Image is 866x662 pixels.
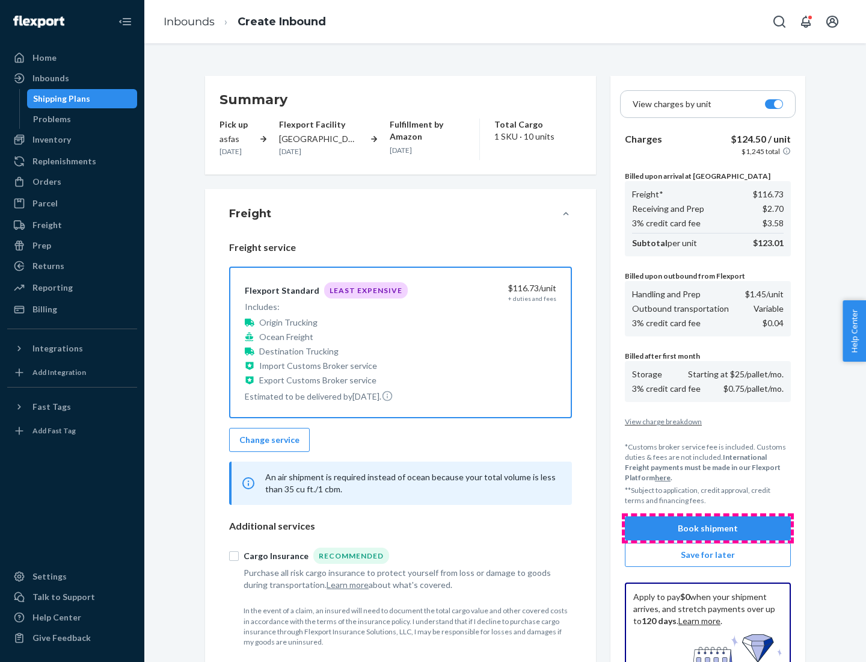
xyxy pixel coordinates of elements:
[625,351,791,361] p: Billed after first month
[632,188,663,200] p: Freight*
[7,421,137,441] a: Add Fast Tag
[33,93,90,105] div: Shipping Plans
[642,616,677,626] b: 120 days
[164,15,215,28] a: Inbounds
[390,145,469,155] p: [DATE]
[229,206,271,221] h4: Freight
[753,188,784,200] p: $116.73
[7,567,137,586] a: Settings
[625,133,662,144] b: Charges
[32,342,83,354] div: Integrations
[7,130,137,149] a: Inventory
[32,260,64,272] div: Returns
[32,155,96,167] div: Replenishments
[625,516,791,540] button: Book shipment
[632,237,697,249] p: per unit
[259,374,376,386] p: Export Customs Broker service
[731,132,791,146] p: $124.50 / unit
[229,241,572,255] p: Freight service
[259,317,318,329] p: Origin Trucking
[632,238,668,248] b: Subtotal
[7,300,137,319] a: Billing
[7,256,137,276] a: Returns
[625,485,791,506] p: **Subject to application, credit approval, credit terms and financing fees.
[632,217,701,229] p: 3% credit card fee
[259,360,377,372] p: Import Customs Broker service
[767,10,791,34] button: Open Search Box
[655,473,671,482] a: here
[763,217,784,229] p: $3.58
[33,113,71,125] div: Problems
[723,383,784,395] p: $0.75/pallet/mo.
[494,119,554,131] p: Total Cargo
[113,10,137,34] button: Close Navigation
[245,390,408,403] p: Estimated to be delivered by [DATE] .
[625,453,781,482] b: International Freight payments must be made in our Flexport Platform .
[625,416,791,427] button: View charge breakdown
[154,4,336,40] ol: breadcrumbs
[238,15,326,28] a: Create Inbound
[32,197,58,209] div: Parcel
[32,425,76,436] div: Add Fast Tag
[279,146,358,156] p: [DATE]
[313,548,389,564] div: Recommended
[32,176,61,188] div: Orders
[753,237,784,249] p: $123.01
[259,331,313,343] p: Ocean Freight
[763,317,784,329] p: $0.04
[32,134,71,146] div: Inventory
[245,301,408,313] p: Includes:
[32,591,95,603] div: Talk to Support
[220,146,248,156] p: [DATE]
[632,288,701,300] p: Handling and Prep
[13,16,64,28] img: Flexport logo
[7,172,137,191] a: Orders
[625,171,791,181] p: Billed upon arrival at [GEOGRAPHIC_DATA]
[7,587,137,607] a: Talk to Support
[265,471,557,495] p: An air shipment is required instead of ocean because your total volume is less than 35 cu ft./1 cbm.
[279,119,358,131] p: Flexport Facility
[7,236,137,255] a: Prep
[633,591,782,627] p: Apply to pay when your shipment arrives, and stretch payments over up to . .
[229,551,239,561] input: Cargo InsuranceRecommended
[27,89,138,108] a: Shipping Plans
[229,519,572,533] p: Additional services
[431,282,556,294] div: $116.73 /unit
[494,131,554,143] p: 1 SKU · 10 units
[820,10,844,34] button: Open account menu
[32,219,62,231] div: Freight
[7,339,137,358] button: Integrations
[625,442,791,483] p: *Customs broker service fee is included. Customs duties & fees are not included.
[244,550,309,562] div: Cargo Insurance
[32,401,71,413] div: Fast Tags
[245,285,319,297] div: Flexport Standard
[7,363,137,382] a: Add Integration
[32,303,57,315] div: Billing
[32,611,81,623] div: Help Center
[220,119,248,131] p: Pick up
[279,133,358,145] p: San Bernardino, CA, US
[763,203,784,215] p: $2.70
[7,215,137,235] a: Freight
[625,271,791,281] p: Billed upon outbound from Flexport
[7,48,137,67] a: Home
[7,194,137,213] a: Parcel
[688,368,784,380] p: Starting at $25/pallet/mo.
[390,119,469,143] p: Fulfillment by Amazon
[508,294,556,303] div: + duties and fees
[27,110,138,129] a: Problems
[632,203,704,215] p: Receiving and Prep
[7,278,137,297] a: Reporting
[7,397,137,416] button: Fast Tags
[32,240,51,252] div: Prep
[324,282,408,299] div: Least Expensive
[680,592,690,602] b: $0
[7,69,137,88] a: Inbounds
[843,300,866,362] button: Help Center
[32,632,91,644] div: Give Feedback
[625,543,791,567] button: Save for later
[32,72,69,84] div: Inbounds
[220,90,582,109] p: Summary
